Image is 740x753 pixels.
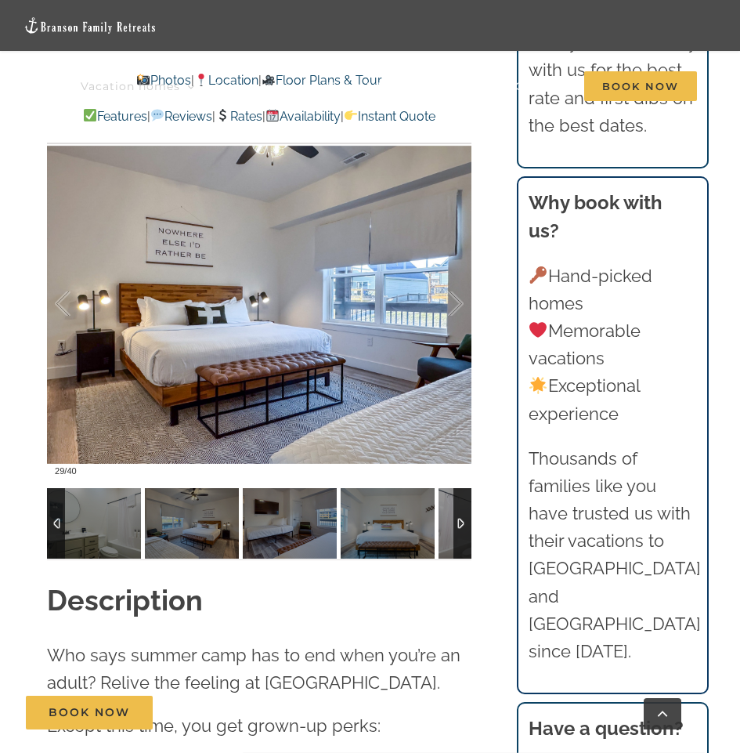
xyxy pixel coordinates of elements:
[443,61,496,112] a: About
[439,488,532,559] img: Camp-Stillwater-at-Table-Rock-Lake-Branson-Family-Retreats-vacation-home-1067-scaled.jpg-nggid042...
[216,109,229,121] img: 💲
[515,81,565,92] span: Contact
[266,109,279,121] img: 📆
[327,61,424,112] a: Deals & More
[215,81,293,92] span: Things to do
[81,61,717,112] nav: Main Menu Sticky
[529,717,684,740] strong: Have a question?
[47,645,460,693] span: Who says summer camp has to end when you’re an adult? Relive the feeling at [GEOGRAPHIC_DATA].
[443,81,481,92] span: About
[145,488,239,559] img: Camp-Stillwater-at-Table-Rock-Lake-3005-scaled.jpg-nggid042905-ngg0dyn-120x90-00f0w010c011r110f11...
[515,61,565,112] a: Contact
[49,706,130,719] span: Book Now
[529,266,547,284] img: 🔑
[84,109,96,121] img: ✅
[83,109,147,124] a: Features
[47,488,141,559] img: Camp-Stillwater-at-Table-Rock-Lake-Branson-Family-Retreats-vacation-home-1061-scaled.jpg-nggid042...
[584,71,697,101] span: Book Now
[215,61,308,112] a: Things to do
[529,189,697,245] h3: Why book with us?
[344,109,435,124] a: Instant Quote
[529,321,547,338] img: ❤️
[26,696,153,729] a: Book Now
[327,81,409,92] span: Deals & More
[151,109,164,121] img: 💬
[150,109,212,124] a: Reviews
[529,445,697,666] p: Thousands of families like you have trusted us with their vacations to [GEOGRAPHIC_DATA] and [GEO...
[529,377,547,394] img: 🌟
[265,109,341,124] a: Availability
[529,262,697,428] p: Hand-picked homes Memorable vacations Exceptional experience
[47,584,203,617] strong: Description
[341,488,435,559] img: Camp-Stillwater-at-Table-Rock-Lake-Branson-Family-Retreats-vacation-home-1065-scaled.jpg-nggid042...
[47,715,134,736] span: Except this
[139,715,381,736] span: time, you get grown-up perks:
[215,109,262,124] a: Rates
[47,107,471,127] p: | | | |
[345,109,357,121] img: 👉
[81,61,195,112] a: Vacation homes
[243,488,337,559] img: Camp-Stillwater-at-Table-Rock-Lake-3006-scaled.jpg-nggid042904-ngg0dyn-120x90-00f0w010c011r110f11...
[23,16,157,34] img: Branson Family Retreats Logo
[81,81,180,92] span: Vacation homes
